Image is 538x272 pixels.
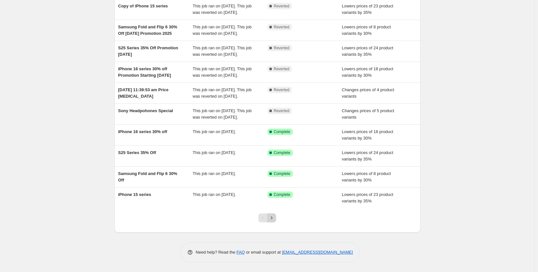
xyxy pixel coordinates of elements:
[274,66,290,72] span: Reverted
[274,87,290,92] span: Reverted
[274,150,290,155] span: Complete
[274,108,290,113] span: Reverted
[342,66,393,78] span: Lowers prices of 18 product variants by 30%
[245,250,282,255] span: or email support at
[118,129,167,134] span: iPhone 16 series 30% off
[118,66,171,78] span: iPhone 16 series 30% off Promotion Starting [DATE]
[193,192,236,197] span: This job ran on [DATE].
[193,171,236,176] span: This job ran on [DATE].
[267,213,276,222] button: Next
[274,171,290,176] span: Complete
[118,87,169,99] span: [DATE] 11:39:53 am Price [MEDICAL_DATA]
[193,108,252,120] span: This job ran on [DATE]. This job was reverted on [DATE].
[342,24,391,36] span: Lowers prices of 8 product variants by 30%
[342,192,393,203] span: Lowers prices of 23 product variants by 35%
[196,250,237,255] span: Need help? Read the
[193,87,252,99] span: This job ran on [DATE]. This job was reverted on [DATE].
[193,24,252,36] span: This job ran on [DATE]. This job was reverted on [DATE].
[274,4,290,9] span: Reverted
[118,24,177,36] span: Samsung Fold and Flip 6 30% Off [DATE] Promotion 2025
[342,171,391,182] span: Lowers prices of 8 product variants by 30%
[274,24,290,30] span: Reverted
[342,4,393,15] span: Lowers prices of 23 product variants by 35%
[282,250,353,255] a: [EMAIL_ADDRESS][DOMAIN_NAME]
[118,150,156,155] span: S25 Series 35% Off
[118,4,168,8] span: Copy of iPhone 15 series
[118,171,177,182] span: Samsung Fold and Flip 6 30% Off
[193,4,252,15] span: This job ran on [DATE]. This job was reverted on [DATE].
[342,129,393,141] span: Lowers prices of 18 product variants by 30%
[193,129,236,134] span: This job ran on [DATE].
[274,45,290,51] span: Reverted
[193,66,252,78] span: This job ran on [DATE]. This job was reverted on [DATE].
[342,87,394,99] span: Changes prices of 4 product variants
[236,250,245,255] a: FAQ
[258,213,276,222] nav: Pagination
[118,192,151,197] span: iPhone 15 series
[342,150,393,161] span: Lowers prices of 24 product variants by 35%
[342,108,394,120] span: Changes prices of 5 product variants
[193,45,252,57] span: This job ran on [DATE]. This job was reverted on [DATE].
[118,45,178,57] span: S25 Series 35% Off Promotion [DATE]
[274,192,290,197] span: Complete
[193,150,236,155] span: This job ran on [DATE].
[274,129,290,134] span: Complete
[118,108,173,113] span: Sony Headpohones Special
[342,45,393,57] span: Lowers prices of 24 product variants by 35%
